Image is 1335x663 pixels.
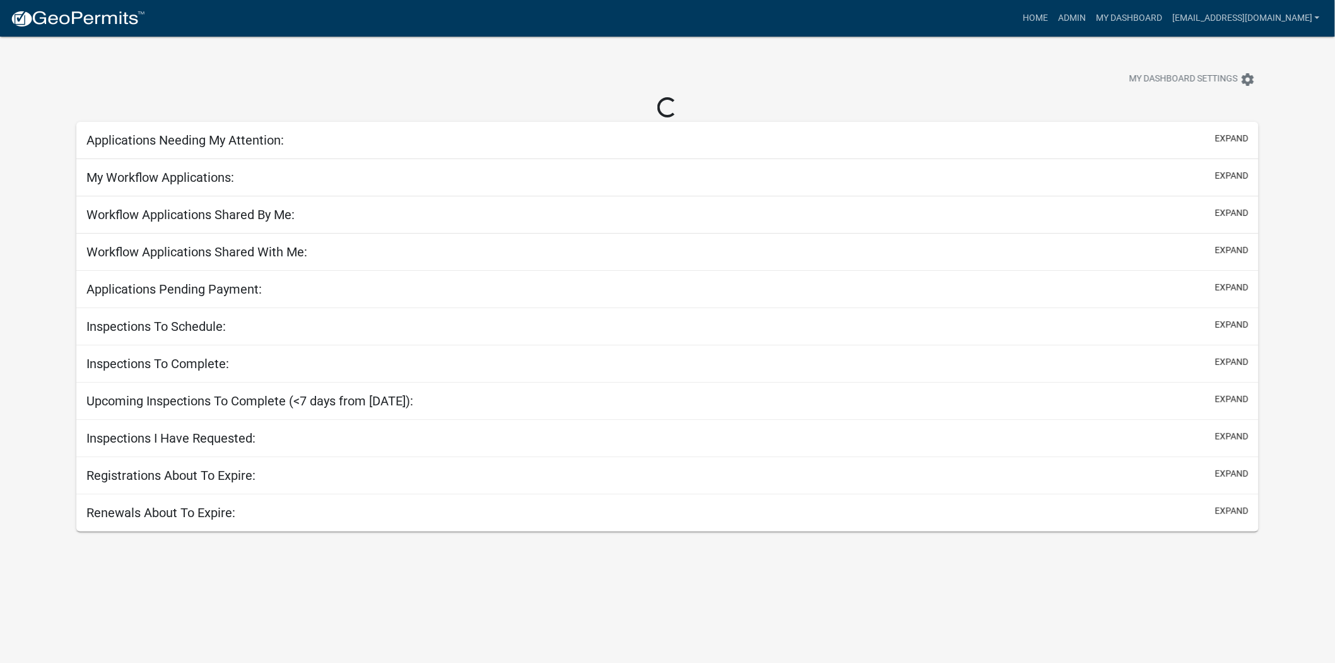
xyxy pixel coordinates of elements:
[86,393,413,409] h5: Upcoming Inspections To Complete (<7 days from [DATE]):
[1215,467,1249,481] button: expand
[86,170,234,185] h5: My Workflow Applications:
[1129,72,1238,87] span: My Dashboard Settings
[86,431,256,446] h5: Inspections I Have Requested:
[1018,6,1053,30] a: Home
[86,319,226,334] h5: Inspections To Schedule:
[86,133,284,148] h5: Applications Needing My Attention:
[1215,430,1249,443] button: expand
[86,244,307,260] h5: Workflow Applications Shared With Me:
[86,207,295,222] h5: Workflow Applications Shared By Me:
[1091,6,1167,30] a: My Dashboard
[1053,6,1091,30] a: Admin
[86,468,256,483] h5: Registrations About To Expire:
[1215,206,1249,220] button: expand
[86,356,229,371] h5: Inspections To Complete:
[1215,244,1249,257] button: expand
[86,505,235,520] h5: Renewals About To Expire:
[1215,393,1249,406] button: expand
[1215,169,1249,182] button: expand
[1215,318,1249,331] button: expand
[86,282,262,297] h5: Applications Pending Payment:
[1215,281,1249,294] button: expand
[1215,505,1249,518] button: expand
[1215,355,1249,369] button: expand
[1240,72,1256,87] i: settings
[1167,6,1325,30] a: [EMAIL_ADDRESS][DOMAIN_NAME]
[1215,132,1249,145] button: expand
[1119,67,1266,92] button: My Dashboard Settingssettings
